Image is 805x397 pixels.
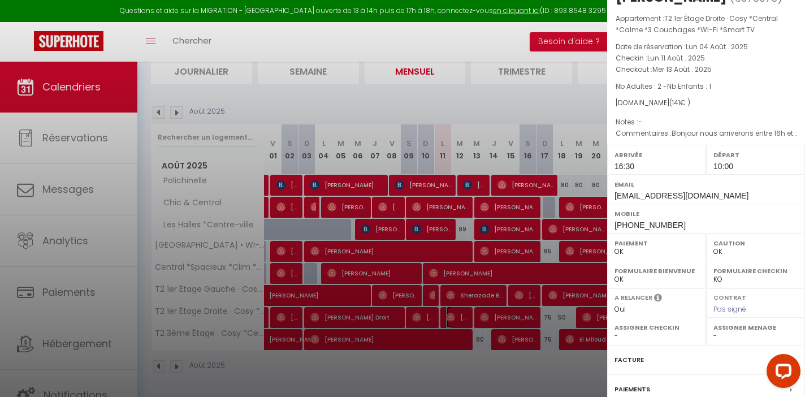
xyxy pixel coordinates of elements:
span: T2 1er Étage Droite · Cosy *Central *Calme *3 Couchages *Wi-Fi *Smart TV [616,14,778,34]
iframe: LiveChat chat widget [758,349,805,397]
label: Assigner Menage [713,322,798,333]
label: Mobile [614,208,798,219]
label: Formulaire Checkin [713,265,798,277]
span: Nb Adultes : 2 - [616,81,711,91]
span: [PHONE_NUMBER] [614,221,686,230]
label: Arrivée [614,149,699,161]
span: Lun 04 Août . 2025 [686,42,748,51]
i: Sélectionner OUI si vous souhaiter envoyer les séquences de messages post-checkout [654,293,662,305]
span: Lun 11 Août . 2025 [647,53,705,63]
p: Commentaires : [616,128,797,139]
label: Départ [713,149,798,161]
p: Checkin : [616,53,797,64]
label: A relancer [614,293,652,303]
label: Assigner Checkin [614,322,699,333]
p: Checkout : [616,64,797,75]
span: Pas signé [713,304,746,314]
label: Caution [713,238,798,249]
p: Notes : [616,116,797,128]
label: Facture [614,354,644,366]
span: [EMAIL_ADDRESS][DOMAIN_NAME] [614,191,748,200]
label: Email [614,179,798,190]
span: Nb Enfants : 1 [667,81,711,91]
span: Mer 13 Août . 2025 [652,64,712,74]
p: Appartement : [616,13,797,36]
span: 141 [672,98,680,107]
span: 16:30 [614,162,634,171]
label: Formulaire Bienvenue [614,265,699,277]
span: 10:00 [713,162,733,171]
label: Paiements [614,383,650,395]
label: Paiement [614,238,699,249]
span: - [638,117,642,127]
div: [DOMAIN_NAME] [616,98,797,109]
span: ( € ) [669,98,690,107]
label: Contrat [713,293,746,300]
p: Date de réservation : [616,41,797,53]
